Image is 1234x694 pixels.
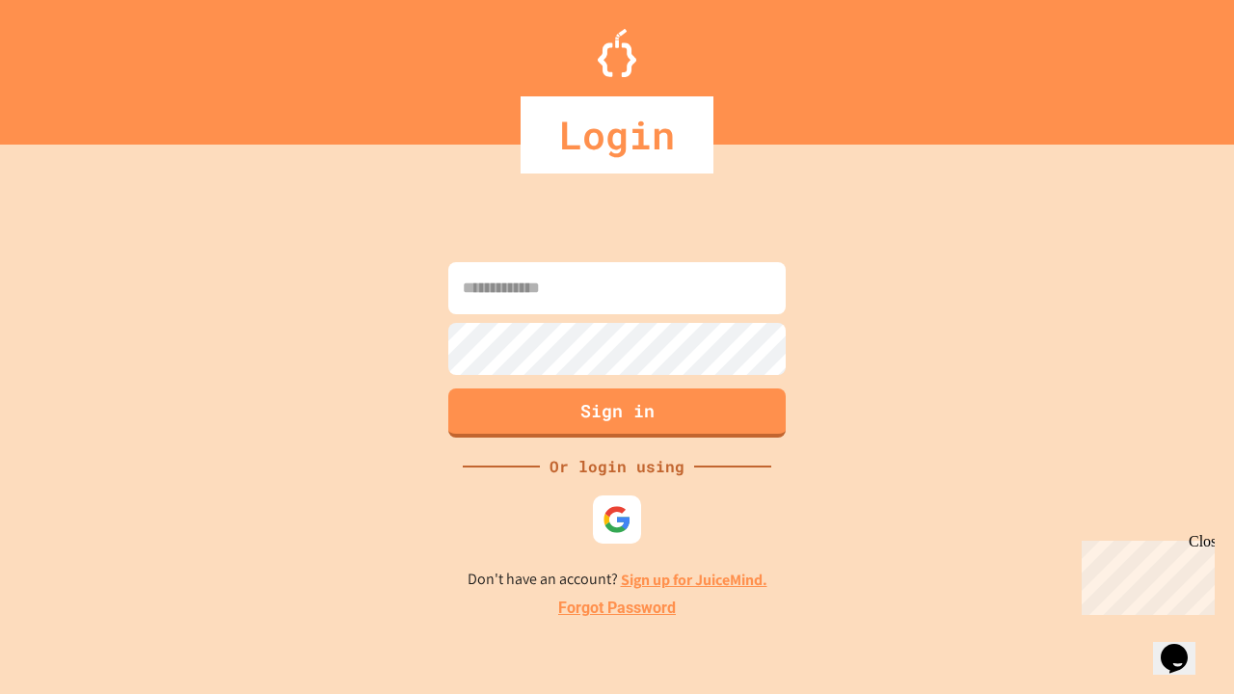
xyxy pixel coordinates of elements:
iframe: chat widget [1074,533,1215,615]
a: Sign up for JuiceMind. [621,570,767,590]
div: Or login using [540,455,694,478]
iframe: chat widget [1153,617,1215,675]
div: Login [521,96,713,173]
button: Sign in [448,388,786,438]
img: google-icon.svg [603,505,631,534]
a: Forgot Password [558,597,676,620]
div: Chat with us now!Close [8,8,133,122]
img: Logo.svg [598,29,636,77]
p: Don't have an account? [468,568,767,592]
